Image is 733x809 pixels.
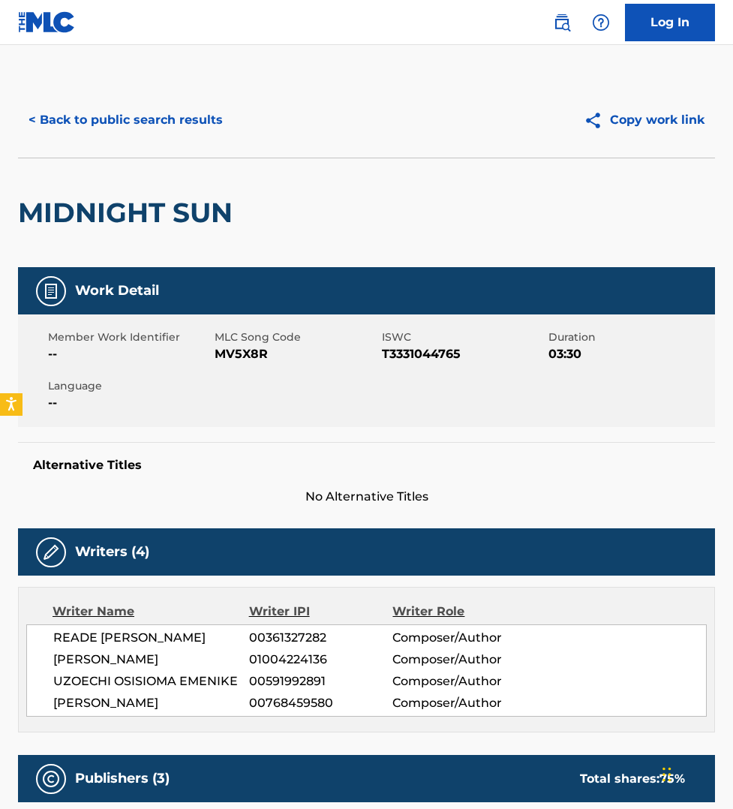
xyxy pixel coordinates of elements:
[548,345,711,363] span: 03:30
[42,543,60,561] img: Writers
[75,282,159,299] h5: Work Detail
[75,543,149,561] h5: Writers (4)
[392,694,523,712] span: Composer/Author
[53,672,249,690] span: UZOECHI OSISIOMA EMENIKE
[48,378,211,394] span: Language
[382,345,545,363] span: T3331044765
[53,629,249,647] span: READE [PERSON_NAME]
[42,770,60,788] img: Publishers
[392,651,523,669] span: Composer/Author
[33,458,700,473] h5: Alternative Titles
[580,770,685,788] div: Total shares:
[658,737,733,809] iframe: Chat Widget
[382,329,545,345] span: ISWC
[48,394,211,412] span: --
[392,629,523,647] span: Composer/Author
[249,651,392,669] span: 01004224136
[662,752,671,797] div: Drag
[547,8,577,38] a: Public Search
[584,111,610,130] img: Copy work link
[53,694,249,712] span: [PERSON_NAME]
[548,329,711,345] span: Duration
[18,11,76,33] img: MLC Logo
[249,672,392,690] span: 00591992891
[249,694,392,712] span: 00768459580
[249,629,392,647] span: 00361327282
[53,603,249,621] div: Writer Name
[215,329,377,345] span: MLC Song Code
[18,488,715,506] span: No Alternative Titles
[75,770,170,787] h5: Publishers (3)
[592,14,610,32] img: help
[48,345,211,363] span: --
[42,282,60,300] img: Work Detail
[392,603,523,621] div: Writer Role
[18,196,240,230] h2: MIDNIGHT SUN
[573,101,715,139] button: Copy work link
[215,345,377,363] span: MV5X8R
[249,603,393,621] div: Writer IPI
[553,14,571,32] img: search
[586,8,616,38] div: Help
[625,4,715,41] a: Log In
[392,672,523,690] span: Composer/Author
[53,651,249,669] span: [PERSON_NAME]
[48,329,211,345] span: Member Work Identifier
[18,101,233,139] button: < Back to public search results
